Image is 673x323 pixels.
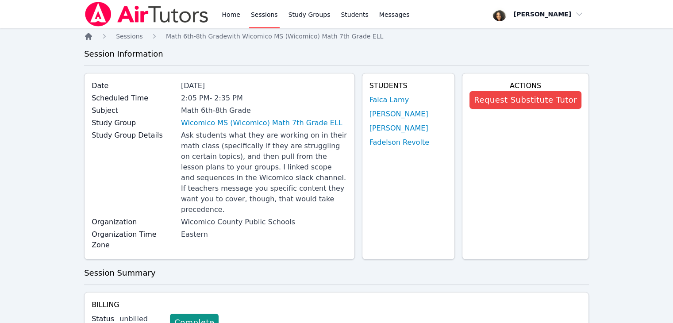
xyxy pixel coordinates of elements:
[92,229,176,250] label: Organization Time Zone
[116,32,143,41] a: Sessions
[181,217,347,227] div: Wicomico County Public Schools
[92,105,176,116] label: Subject
[92,93,176,104] label: Scheduled Time
[92,118,176,128] label: Study Group
[92,81,176,91] label: Date
[84,48,589,60] h3: Session Information
[369,137,429,148] a: Fadelson Revolte
[369,95,409,105] a: Faica Lamy
[84,267,589,279] h3: Session Summary
[181,81,347,91] div: [DATE]
[469,91,581,109] button: Request Substitute Tutor
[92,217,176,227] label: Organization
[379,10,410,19] span: Messages
[84,32,589,41] nav: Breadcrumb
[181,105,347,116] div: Math 6th-8th Grade
[166,32,383,41] a: Math 6th-8th Gradewith Wicomico MS (Wicomico) Math 7th Grade ELL
[181,118,342,128] a: Wicomico MS (Wicomico) Math 7th Grade ELL
[84,2,209,27] img: Air Tutors
[369,81,448,91] h4: Students
[166,33,383,40] span: Math 6th-8th Grade with Wicomico MS (Wicomico) Math 7th Grade ELL
[92,300,581,310] h4: Billing
[181,130,347,215] div: Ask students what they are working on in their math class (specifically if they are struggling on...
[92,130,176,141] label: Study Group Details
[369,123,428,134] a: [PERSON_NAME]
[181,229,347,240] div: Eastern
[369,109,428,119] a: [PERSON_NAME]
[181,93,347,104] div: 2:05 PM - 2:35 PM
[469,81,581,91] h4: Actions
[116,33,143,40] span: Sessions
